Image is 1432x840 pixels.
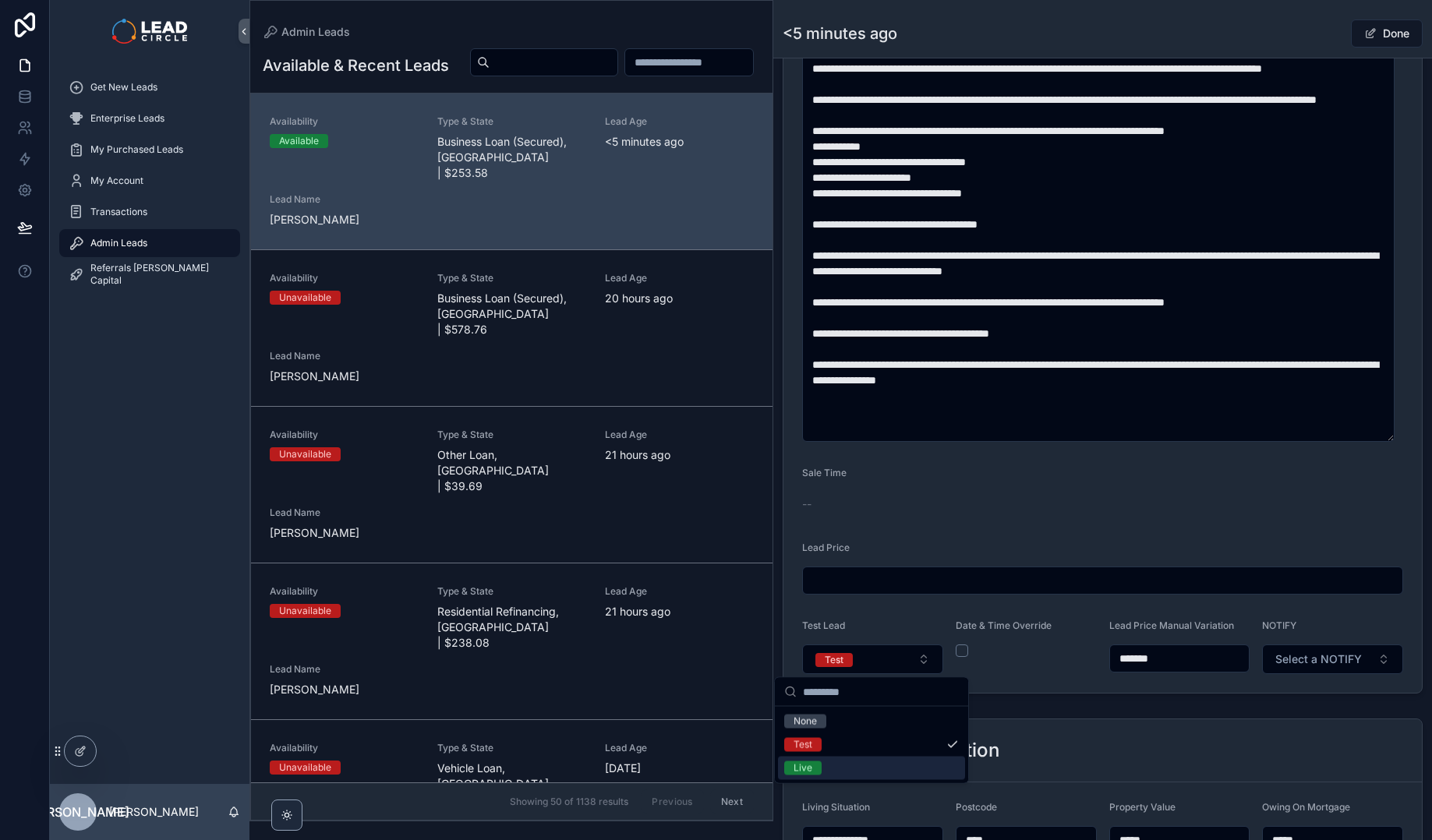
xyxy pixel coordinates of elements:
button: Select Button [802,644,943,674]
span: Business Loan (Secured), [GEOGRAPHIC_DATA] | $578.76 [437,291,586,337]
span: Availability [270,272,419,284]
span: NOTIFY [1262,619,1296,631]
span: [DATE] [605,761,754,776]
p: [PERSON_NAME] [109,804,199,820]
div: Unavailable [279,761,331,775]
a: Get New Leads [59,73,240,101]
div: Unavailable [279,604,331,618]
span: 21 hours ago [605,604,754,619]
button: Select Button [1262,644,1403,674]
div: Unavailable [279,447,331,461]
span: Admin Leads [90,237,147,249]
span: Availability [270,742,419,754]
span: Business Loan (Secured), [GEOGRAPHIC_DATA] | $253.58 [437,134,586,181]
span: My Purchased Leads [90,143,183,156]
a: AvailabilityAvailableType & StateBusiness Loan (Secured), [GEOGRAPHIC_DATA] | $253.58Lead Age<5 m... [251,94,773,249]
span: Type & State [437,429,586,441]
span: Lead Age [605,742,754,754]
span: [PERSON_NAME] [270,525,419,541]
span: [PERSON_NAME] [270,369,419,384]
div: Suggestions [775,707,968,783]
span: Availability [270,115,419,128]
div: Test [794,738,812,752]
span: Type & State [437,272,586,284]
span: Enterprise Leads [90,112,164,125]
span: Lead Age [605,115,754,128]
span: Date & Time Override [956,619,1052,631]
span: Lead Name [270,506,419,519]
div: None [794,715,817,729]
div: Available [279,134,319,148]
span: Lead Age [605,272,754,284]
h1: Available & Recent Leads [263,55,449,76]
span: Property Value [1109,801,1176,813]
span: Other Loan, [GEOGRAPHIC_DATA] | $39.69 [437,447,586,494]
span: Lead Age [605,585,754,598]
span: Type & State [437,742,586,754]
span: Owing On Mortgage [1262,801,1350,813]
span: Lead Age [605,429,754,441]
span: Select a NOTIFY [1275,651,1362,667]
span: My Account [90,175,143,187]
span: [PERSON_NAME] [27,803,129,821]
span: Lead Price [802,542,850,553]
span: Type & State [437,585,586,598]
h1: <5 minutes ago [783,23,897,44]
span: -- [802,496,811,512]
span: Postcode [956,801,997,813]
span: Vehicle Loan, [GEOGRAPHIC_DATA] | $171.94 [437,761,586,807]
div: scrollable content [50,62,249,309]
span: Availability [270,429,419,441]
span: Lead Name [270,350,419,362]
a: Referrals [PERSON_NAME] Capital [59,260,240,288]
span: Residential Refinancing, [GEOGRAPHIC_DATA] | $238.08 [437,604,586,651]
a: AvailabilityUnavailableType & StateResidential Refinancing, [GEOGRAPHIC_DATA] | $238.08Lead Age21... [251,563,773,719]
span: Referrals [PERSON_NAME] Capital [90,262,225,287]
div: Unavailable [279,291,331,305]
button: Done [1351,19,1423,48]
a: My Account [59,167,240,195]
span: Admin Leads [281,24,350,40]
span: Transactions [90,206,147,218]
a: AvailabilityUnavailableType & StateBusiness Loan (Secured), [GEOGRAPHIC_DATA] | $578.76Lead Age20... [251,249,773,406]
div: Live [794,761,812,775]
span: 21 hours ago [605,447,754,463]
button: Next [710,789,754,814]
span: [PERSON_NAME] [270,682,419,697]
img: App logo [112,19,186,44]
span: Type & State [437,115,586,128]
span: Get New Leads [90,81,157,94]
div: Test [825,653,843,667]
span: [PERSON_NAME] [270,212,419,228]
a: Admin Leads [59,229,240,257]
a: Enterprise Leads [59,104,240,132]
span: Living Situation [802,801,870,813]
span: 20 hours ago [605,291,754,306]
span: Lead Name [270,663,419,676]
a: Transactions [59,198,240,226]
span: Lead Name [270,193,419,206]
span: Sale Time [802,467,847,478]
a: My Purchased Leads [59,136,240,164]
a: Admin Leads [263,24,350,40]
span: <5 minutes ago [605,134,754,150]
span: Availability [270,585,419,598]
span: Showing 50 of 1138 results [510,796,628,808]
span: Test Lead [802,619,845,631]
span: Lead Price Manual Variation [1109,619,1234,631]
a: AvailabilityUnavailableType & StateOther Loan, [GEOGRAPHIC_DATA] | $39.69Lead Age21 hours agoLead... [251,406,773,563]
